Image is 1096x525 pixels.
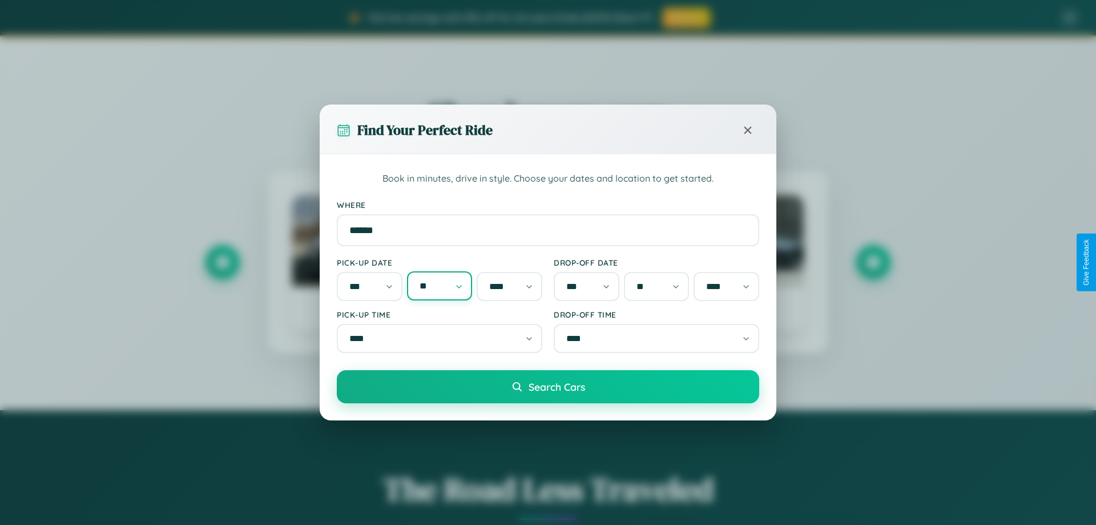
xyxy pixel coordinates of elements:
[337,258,542,267] label: Pick-up Date
[357,121,493,139] h3: Find Your Perfect Ride
[554,310,759,319] label: Drop-off Time
[337,171,759,186] p: Book in minutes, drive in style. Choose your dates and location to get started.
[337,200,759,210] label: Where
[529,380,585,393] span: Search Cars
[337,310,542,319] label: Pick-up Time
[554,258,759,267] label: Drop-off Date
[337,370,759,403] button: Search Cars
